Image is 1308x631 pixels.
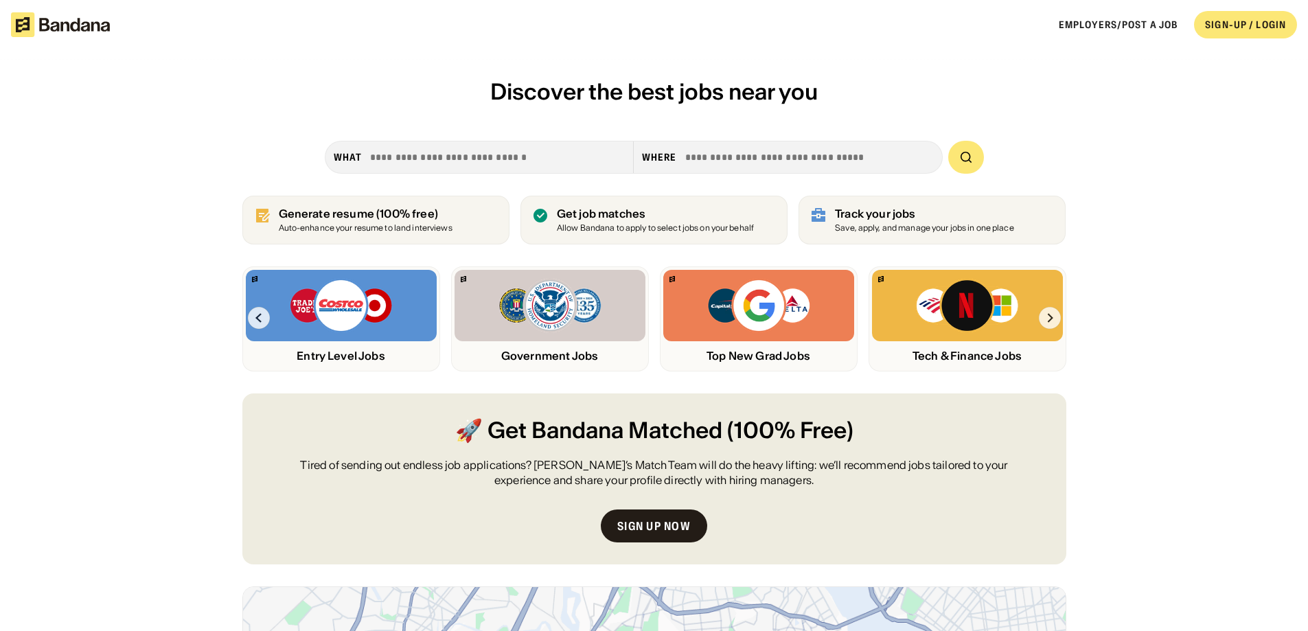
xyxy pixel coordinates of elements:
div: Track your jobs [835,207,1014,220]
div: Get job matches [557,207,754,220]
a: Get job matches Allow Bandana to apply to select jobs on your behalf [520,196,788,244]
div: Tech & Finance Jobs [872,349,1063,363]
img: Bandana logo [252,276,257,282]
div: Top New Grad Jobs [663,349,854,363]
div: Allow Bandana to apply to select jobs on your behalf [557,224,754,233]
img: Right Arrow [1039,307,1061,329]
div: Tired of sending out endless job applications? [PERSON_NAME]’s Match Team will do the heavy lifti... [275,457,1033,488]
img: FBI, DHS, MWRD logos [498,278,602,333]
div: Entry Level Jobs [246,349,437,363]
img: Bandana logo [461,276,466,282]
div: Where [642,151,677,163]
div: Government Jobs [455,349,645,363]
a: Bandana logoTrader Joe’s, Costco, Target logosEntry Level Jobs [242,266,440,371]
span: Discover the best jobs near you [490,78,818,106]
a: Bandana logoCapital One, Google, Delta logosTop New Grad Jobs [660,266,858,371]
div: Generate resume [279,207,452,220]
img: Bandana logotype [11,12,110,37]
div: SIGN-UP / LOGIN [1205,19,1286,31]
a: Bandana logoBank of America, Netflix, Microsoft logosTech & Finance Jobs [869,266,1066,371]
a: Sign up now [601,509,707,542]
img: Left Arrow [248,307,270,329]
a: Track your jobs Save, apply, and manage your jobs in one place [799,196,1066,244]
img: Bandana logo [669,276,675,282]
img: Bank of America, Netflix, Microsoft logos [915,278,1019,333]
span: (100% free) [376,207,438,220]
div: Auto-enhance your resume to land interviews [279,224,452,233]
img: Trader Joe’s, Costco, Target logos [289,278,393,333]
div: Save, apply, and manage your jobs in one place [835,224,1014,233]
div: what [334,151,362,163]
span: (100% Free) [727,415,853,446]
img: Bandana logo [878,276,884,282]
div: Sign up now [617,520,691,531]
img: Capital One, Google, Delta logos [707,278,811,333]
span: 🚀 Get Bandana Matched [455,415,722,446]
a: Generate resume (100% free)Auto-enhance your resume to land interviews [242,196,509,244]
a: Employers/Post a job [1059,19,1178,31]
a: Bandana logoFBI, DHS, MWRD logosGovernment Jobs [451,266,649,371]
